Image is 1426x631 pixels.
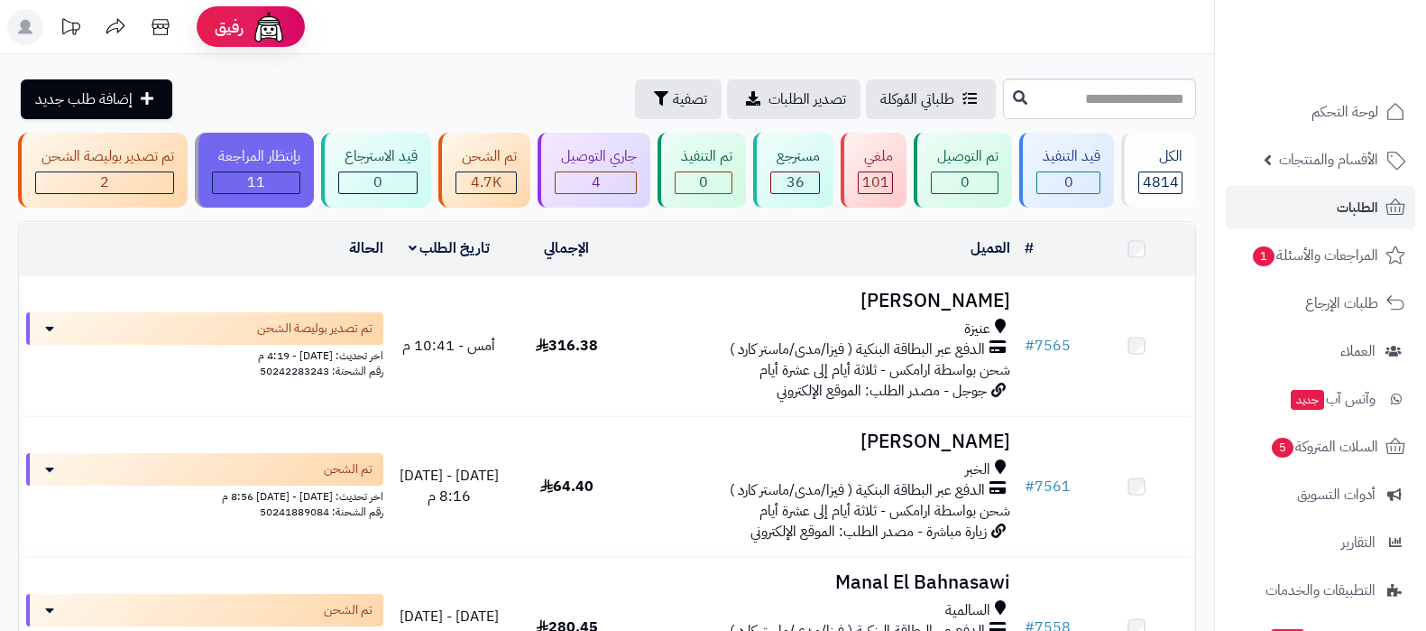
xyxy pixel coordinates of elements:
div: 0 [339,172,417,193]
div: تم التنفيذ [675,146,732,167]
span: 11 [247,172,265,193]
a: بإنتظار المراجعة 11 [191,133,317,208]
div: 4659 [456,172,516,193]
a: #7565 [1025,335,1071,357]
div: الكل [1138,146,1182,167]
span: 316.38 [536,335,598,357]
a: الطلبات [1226,186,1415,229]
a: إضافة طلب جديد [21,79,172,119]
span: تم الشحن [324,601,373,619]
a: # [1025,237,1034,259]
span: جديد [1291,390,1324,410]
span: الأقسام والمنتجات [1279,147,1378,172]
div: 36 [771,172,819,193]
span: رقم الشحنة: 50242283243 [260,363,383,379]
a: الحالة [349,237,383,259]
span: 5 [1272,438,1293,458]
a: التقارير [1226,521,1415,564]
span: 64.40 [540,476,593,497]
span: رفيق [215,16,244,38]
span: تم تصدير بوليصة الشحن [257,320,373,338]
a: لوحة التحكم [1226,90,1415,134]
span: وآتس آب [1289,386,1375,412]
span: أمس - 10:41 م [402,335,495,357]
a: مسترجع 36 [750,133,837,208]
div: تم الشحن [455,146,517,167]
h3: [PERSON_NAME] [632,291,1009,311]
div: 0 [1037,172,1099,193]
span: إضافة طلب جديد [35,88,133,110]
a: تم التنفيذ 0 [654,133,750,208]
h3: Manal El Bahnasawi [632,572,1009,593]
a: جاري التوصيل 4 [534,133,654,208]
span: 4 [592,172,601,193]
span: التقارير [1341,530,1375,555]
span: 2 [100,172,109,193]
span: الدفع عبر البطاقة البنكية ( فيزا/مدى/ماستر كارد ) [730,339,985,360]
div: 101 [859,172,892,193]
span: # [1025,335,1035,357]
span: 36 [787,172,805,193]
a: طلباتي المُوكلة [866,79,996,119]
span: طلبات الإرجاع [1305,291,1378,316]
span: أدوات التسويق [1297,482,1375,507]
span: طلباتي المُوكلة [880,88,954,110]
div: بإنتظار المراجعة [212,146,300,167]
span: 0 [1064,172,1073,193]
div: 0 [676,172,731,193]
a: التطبيقات والخدمات [1226,569,1415,612]
div: ملغي [858,146,893,167]
a: تم الشحن 4.7K [435,133,534,208]
span: تصفية [673,88,707,110]
a: ملغي 101 [837,133,910,208]
a: تاريخ الطلب [409,237,491,259]
span: لوحة التحكم [1311,99,1378,125]
a: السلات المتروكة5 [1226,425,1415,469]
span: 0 [699,172,708,193]
span: شحن بواسطة ارامكس - ثلاثة أيام إلى عشرة أيام [759,500,1010,522]
a: الإجمالي [544,237,589,259]
div: اخر تحديث: [DATE] - [DATE] 8:56 م [26,486,383,505]
span: رقم الشحنة: 50241889084 [260,504,383,520]
span: جوجل - مصدر الطلب: الموقع الإلكتروني [777,380,987,402]
span: تصدير الطلبات [768,88,846,110]
span: 0 [373,172,382,193]
a: تم تصدير بوليصة الشحن 2 [14,133,191,208]
div: قيد التنفيذ [1036,146,1100,167]
a: طلبات الإرجاع [1226,282,1415,325]
span: العملاء [1340,339,1375,364]
span: 101 [862,172,889,193]
img: ai-face.png [251,9,287,45]
div: تم التوصيل [931,146,998,167]
a: تم التوصيل 0 [910,133,1016,208]
span: الطلبات [1337,195,1378,220]
div: جاري التوصيل [555,146,637,167]
span: تم الشحن [324,460,373,478]
button: تصفية [635,79,722,119]
div: اخر تحديث: [DATE] - 4:19 م [26,345,383,364]
div: تم تصدير بوليصة الشحن [35,146,174,167]
span: [DATE] - [DATE] 8:16 م [400,465,499,507]
span: عنيزة [964,319,990,339]
span: التطبيقات والخدمات [1265,578,1375,603]
span: 0 [961,172,970,193]
a: العملاء [1226,329,1415,373]
a: تحديثات المنصة [48,9,93,50]
span: 4.7K [471,172,501,193]
div: قيد الاسترجاع [338,146,418,167]
span: الخبر [965,459,990,480]
div: مسترجع [770,146,820,167]
span: المراجعات والأسئلة [1251,243,1378,268]
h3: [PERSON_NAME] [632,431,1009,452]
span: زيارة مباشرة - مصدر الطلب: الموقع الإلكتروني [750,521,987,543]
a: #7561 [1025,476,1071,497]
div: 0 [932,172,998,193]
span: شحن بواسطة ارامكس - ثلاثة أيام إلى عشرة أيام [759,359,1010,381]
span: 1 [1253,246,1274,266]
span: # [1025,476,1035,497]
a: المراجعات والأسئلة1 [1226,234,1415,277]
span: الدفع عبر البطاقة البنكية ( فيزا/مدى/ماستر كارد ) [730,480,985,501]
a: العميل [971,237,1010,259]
a: تصدير الطلبات [727,79,860,119]
a: أدوات التسويق [1226,473,1415,516]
